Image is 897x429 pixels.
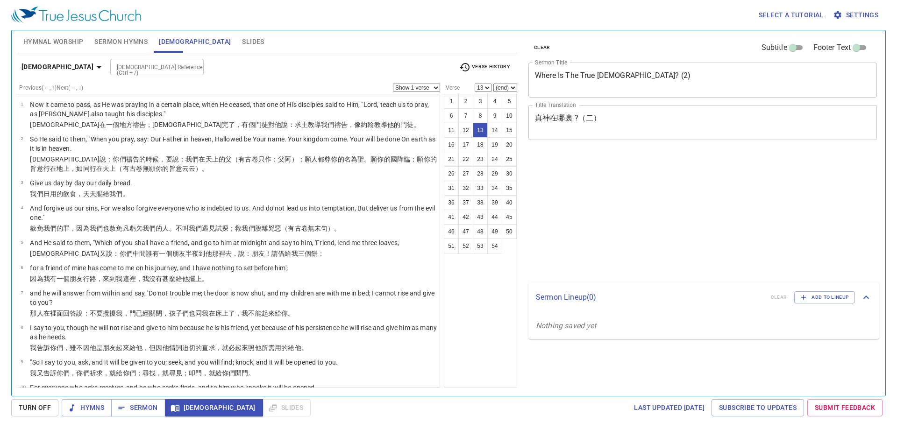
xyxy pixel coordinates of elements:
wg4314: 我 [116,275,208,282]
wg1519: 床上 [215,309,295,317]
span: 3 [21,180,23,185]
wg1093: ，如同 [70,165,208,172]
button: Sermon [111,399,165,416]
wg154: ，就 [103,369,255,377]
wg1537: 誰 [146,250,324,257]
span: Turn Off [19,402,51,414]
label: Verse [444,85,460,91]
wg3813: 也 [189,309,294,317]
wg4190: （有古卷無末句）。 [281,225,341,232]
wg1096: 在 [50,165,209,172]
wg3962: （有古卷只作：父阿）：願人都尊你的 [30,155,436,172]
wg846: 擺上 [189,275,208,282]
wg1325: 你們 [123,369,255,377]
wg2254: 的 [57,225,341,232]
span: 10 [21,384,26,389]
wg5117: 禱告 [133,121,420,128]
wg3326: 我 [202,309,294,317]
p: Give us day by day our daily bread. [30,178,132,188]
button: 23 [473,152,488,167]
wg575: 兇惡 [268,225,341,232]
wg740: ； [318,250,324,257]
a: Subscribe to Updates [712,399,804,416]
p: 我們 [30,189,132,198]
wg5384: 行路 [83,275,209,282]
p: And forgive us our sins, For we also forgive everyone who is indebted to us. And do not lead us i... [30,204,437,222]
p: 我告訴 [30,343,437,352]
button: 40 [502,195,517,210]
span: 1 [21,101,23,106]
button: 28 [473,166,488,181]
wg2147: ；叩門 [182,369,255,377]
wg5213: ，雖 [63,344,308,352]
span: 2 [21,136,23,141]
button: 5 [502,94,517,109]
wg4314: 他 [206,250,325,257]
wg2532: 尋見 [169,369,255,377]
wg846: 。 [301,344,308,352]
p: Now it came to pass, as He was praying in a certain place, when He ceased, that one of His discip... [30,100,437,119]
wg4314: 他 [275,121,420,128]
wg2808: ，孩子們 [162,309,294,317]
wg4336: ；[DEMOGRAPHIC_DATA]完了 [146,121,420,128]
button: 4 [487,94,502,109]
wg3427: ，門 [123,309,295,317]
wg2531: 約翰 [361,121,420,128]
wg2036: ：求主 [288,121,420,128]
p: [DEMOGRAPHIC_DATA]在 [30,120,437,129]
wg5384: ！請借給 [265,250,324,257]
button: 38 [473,195,488,210]
wg2925: ，就 [202,369,255,377]
b: [DEMOGRAPHIC_DATA] [21,61,93,73]
wg1223: 他 [163,344,308,352]
p: And He said to them, "Which of you shall have a friend, and go to him at midnight and say to him,... [30,238,399,247]
wg846: 情詞迫切的直求 [169,344,308,352]
button: 41 [444,210,459,225]
wg3101: 。 [414,121,420,128]
button: 14 [487,123,502,138]
span: 6 [21,265,23,270]
span: Select a tutorial [759,9,824,21]
wg1967: 飲食 [63,190,129,197]
button: 51 [444,239,459,253]
wg2307: 行 [43,165,209,172]
button: 8 [473,108,488,123]
wg3427: 三個 [298,250,325,257]
button: 1 [444,94,459,109]
wg3956: 虧欠 [129,225,341,232]
wg1063: 我們 [90,225,341,232]
p: and he will answer from within and say, 'Do not trouble me; the door is now shut, and my children... [30,288,437,307]
wg1511: 朋友 [103,344,308,352]
wg5213: ，你們祈求 [70,369,255,377]
button: clear [528,42,556,53]
wg3317: 到 [199,250,324,257]
button: 30 [502,166,517,181]
wg1325: 他 [136,344,308,352]
button: 45 [502,210,517,225]
wg3854: 到 [109,275,208,282]
button: 33 [473,181,488,196]
wg2374: 已經 [136,309,295,317]
wg5213: ；尋找 [136,369,255,377]
wg5613: 行在 [90,165,209,172]
button: 9 [487,108,502,123]
p: "So I say to you, ask, and it will be given to you; seek, and you will find; knock, and it will b... [30,358,338,367]
span: Footer Text [813,42,851,53]
wg2036: ：不要 [83,309,295,317]
wg3930: 我 [116,309,294,317]
wg1325: 我們 [109,190,129,197]
wg1722: 天上 [30,155,436,172]
wg3739: 有 [156,275,208,282]
wg1325: 你 [281,309,294,317]
wg2212: ，就 [156,369,255,377]
wg611: 說 [76,309,294,317]
wg1325: 他 [295,344,308,352]
button: 13 [473,123,488,138]
wg740: ，天 [76,190,129,197]
p: 那人 [30,309,437,318]
wg5535: 給 [288,344,307,352]
span: 4 [21,205,23,210]
wg4506: 我們 [242,225,341,232]
button: 47 [458,224,473,239]
wg1321: 我們 [321,121,420,128]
